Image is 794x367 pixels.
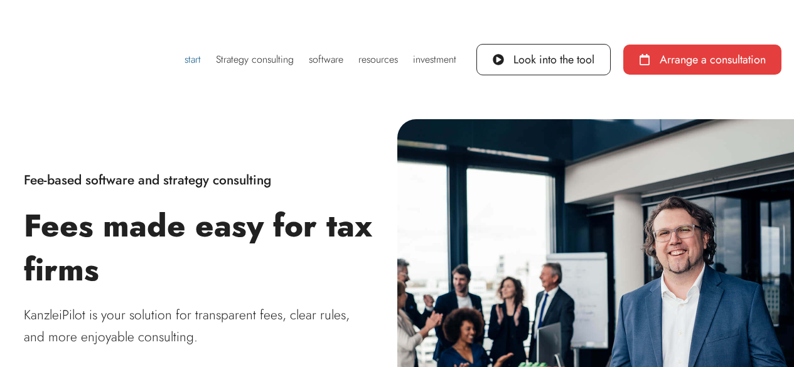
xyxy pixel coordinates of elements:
[301,45,351,74] a: software
[351,45,405,74] a: resources
[513,51,594,68] font: Look into the tool
[24,306,350,346] font: KanzleiPilot is your solution for transparent fees, clear rules, and more enjoyable consulting.
[208,45,301,74] a: Strategy consulting
[309,52,343,66] font: software
[13,13,156,107] img: Kanzleipilot-Logo-C
[24,203,372,292] font: Fees made easy for tax firms
[623,45,781,75] a: Arrange a consultation
[177,45,208,74] a: start
[413,52,456,66] font: investment
[177,45,464,74] nav: menu
[185,52,201,66] font: start
[24,171,271,189] font: Fee-based software and strategy consulting
[405,45,464,74] a: investment
[660,51,766,68] font: Arrange a consultation
[216,52,294,66] font: Strategy consulting
[358,52,398,66] font: resources
[476,44,611,75] a: Look into the tool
